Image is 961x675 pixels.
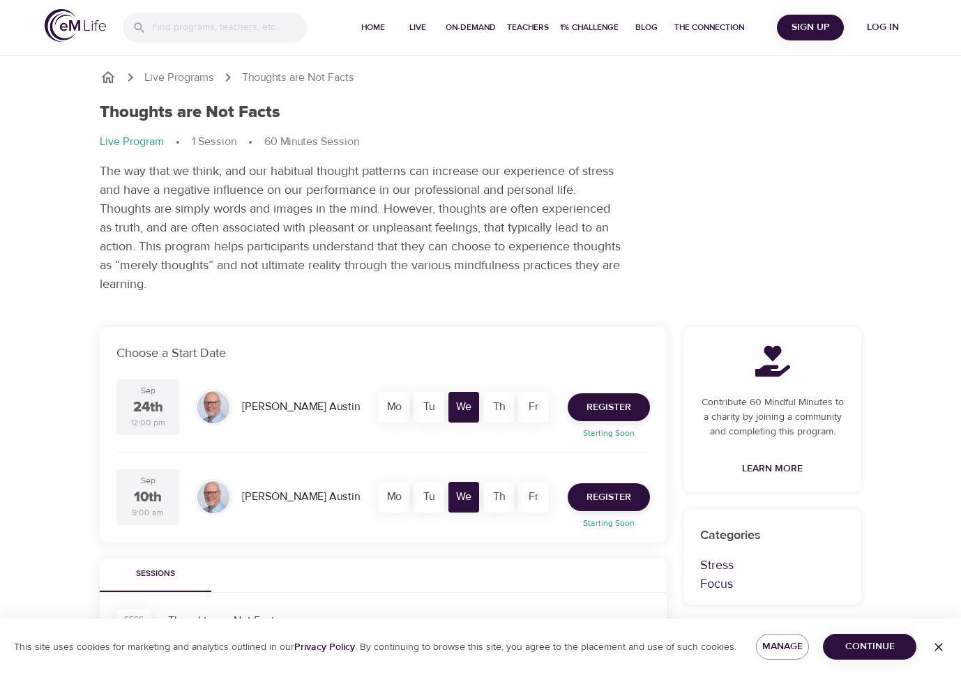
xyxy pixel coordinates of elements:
div: We [448,392,479,423]
nav: breadcrumb [100,69,861,86]
div: Fr [518,482,549,513]
div: Tu [414,482,444,513]
div: We [448,482,479,513]
span: Log in [855,19,911,36]
button: Continue [823,634,916,660]
div: Th [483,482,514,513]
span: Teachers [507,20,549,35]
span: Continue [834,638,905,655]
button: Manage [756,634,809,660]
div: Mo [379,482,409,513]
span: Manage [767,638,798,655]
button: Register [568,393,650,421]
span: The Connection [674,20,744,35]
p: Starting Soon [559,517,658,529]
p: Live Program [100,134,164,150]
div: Fr [518,392,549,423]
div: Th [483,392,514,423]
div: Mo [379,392,409,423]
div: 10th [134,487,162,508]
button: Register [568,483,650,511]
div: Thoughts are Not Facts [168,613,650,629]
span: 1% Challenge [560,20,619,35]
span: Home [356,20,390,35]
span: On-Demand [446,20,496,35]
span: Learn More [742,460,803,478]
a: Privacy Policy [294,641,355,653]
div: Tu [414,392,444,423]
p: 60 Minutes Session [264,134,359,150]
span: Register [587,489,631,506]
div: SESS [124,614,144,625]
div: 12:00 pm [130,417,165,429]
button: Sign Up [777,15,844,40]
p: Focus [700,575,845,593]
span: Blog [630,20,663,35]
div: 9:00 am [132,507,164,519]
p: Thoughts are Not Facts [242,70,354,86]
div: [PERSON_NAME] Austin [236,393,365,420]
a: Live Programs [144,70,214,86]
span: Register [587,399,631,416]
img: logo [45,9,106,42]
div: Sep [141,475,156,487]
div: 24th [133,397,163,418]
a: Learn More [736,456,808,482]
p: Stress [700,556,845,575]
input: Find programs, teachers, etc... [152,13,307,43]
p: 1 Session [192,134,236,150]
button: Log in [849,15,916,40]
span: Sessions [108,567,203,582]
nav: breadcrumb [100,134,861,151]
p: Categories [700,526,845,545]
h1: Thoughts are Not Facts [100,103,280,123]
span: Sign Up [782,19,838,36]
p: Contribute 60 Mindful Minutes to a charity by joining a community and completing this program. [700,395,845,439]
p: Choose a Start Date [116,344,650,363]
span: Live [401,20,434,35]
div: Sep [141,385,156,397]
div: [PERSON_NAME] Austin [236,483,365,510]
p: Starting Soon [559,427,658,439]
p: The way that we think, and our habitual thought patterns can increase our experience of stress an... [100,162,623,294]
